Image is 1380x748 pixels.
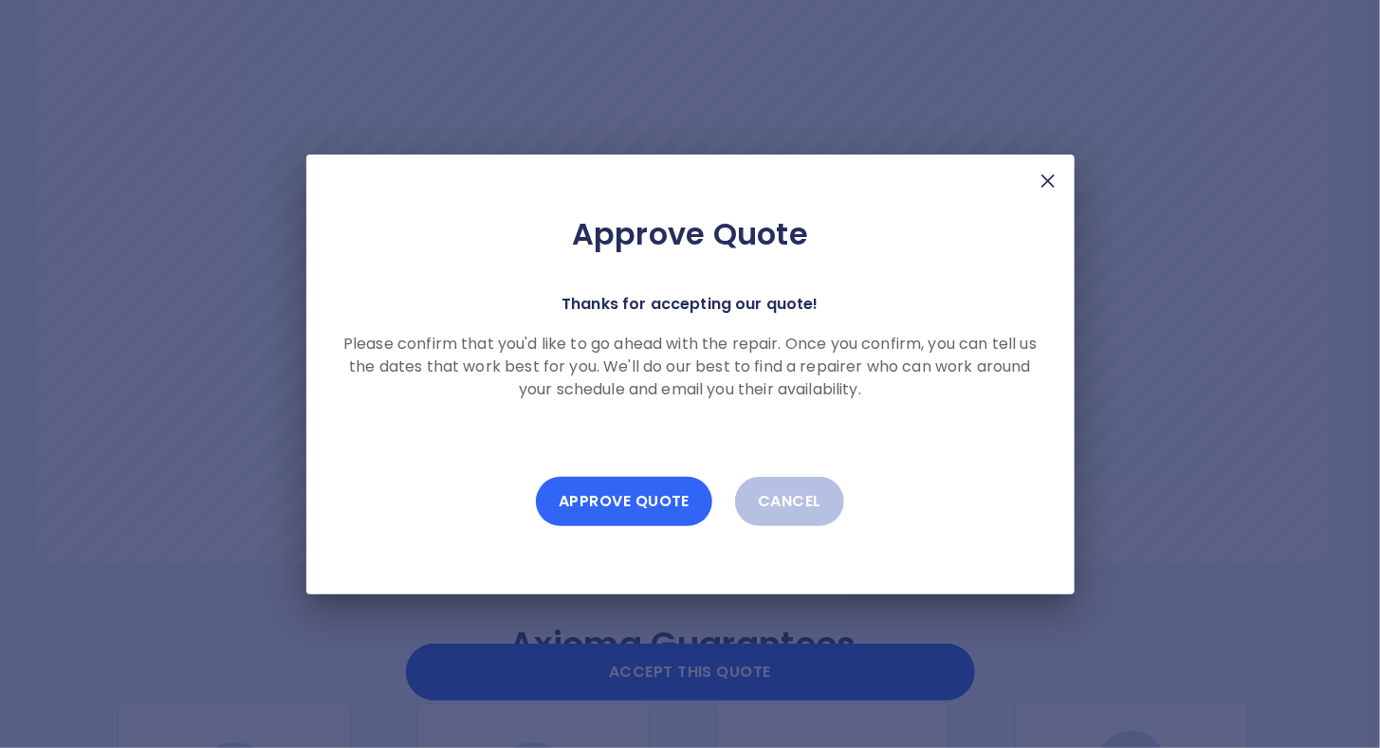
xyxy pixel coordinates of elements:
h2: Approve Quote [337,215,1044,253]
button: Cancel [735,477,844,526]
p: Thanks for accepting our quote! [561,291,819,318]
button: Approve Quote [536,477,712,526]
img: X Mark [1037,170,1059,192]
p: Please confirm that you'd like to go ahead with the repair. Once you confirm, you can tell us the... [337,333,1044,401]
